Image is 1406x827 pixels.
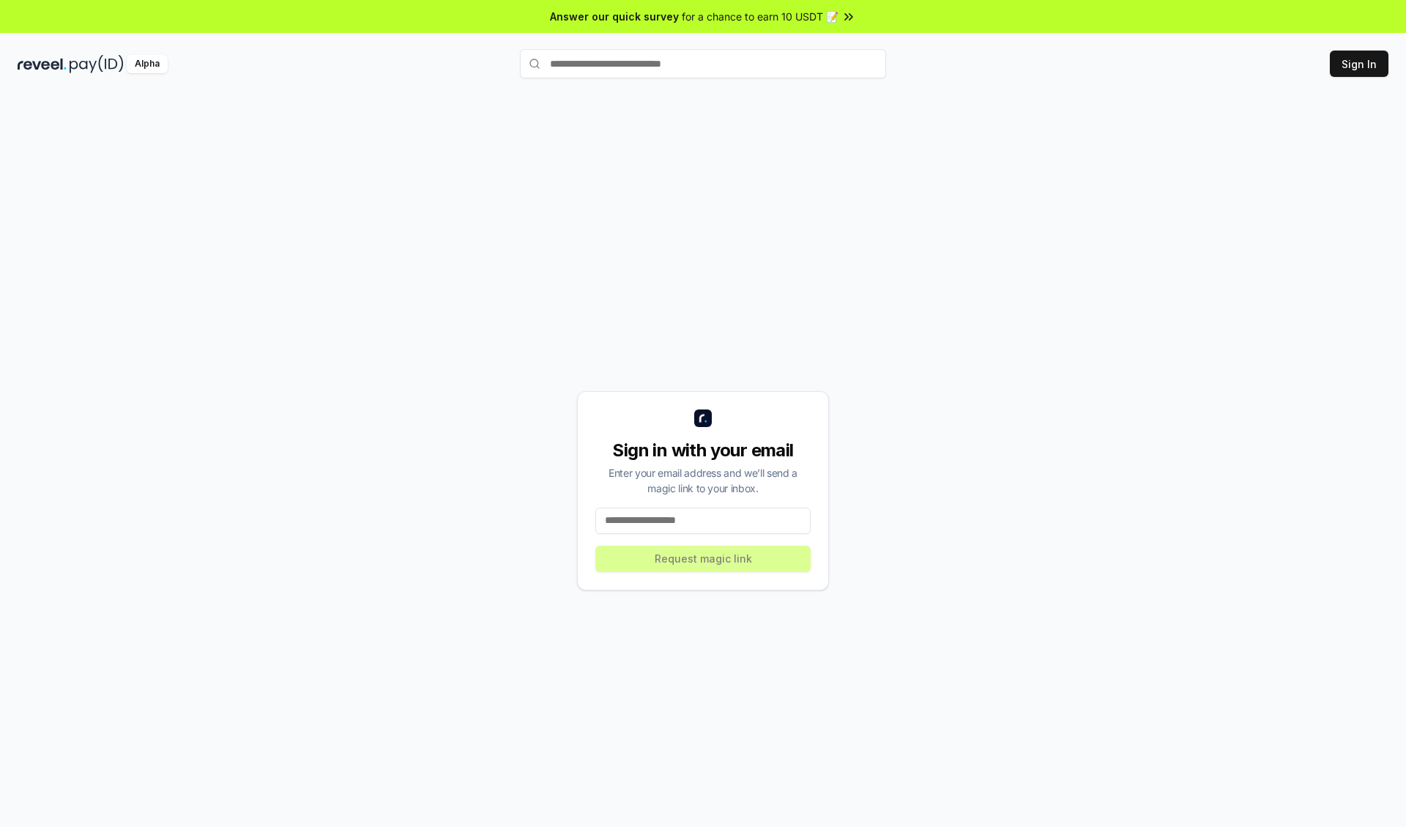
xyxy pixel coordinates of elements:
button: Sign In [1330,51,1388,77]
div: Sign in with your email [595,439,811,462]
img: pay_id [70,55,124,73]
img: reveel_dark [18,55,67,73]
div: Enter your email address and we’ll send a magic link to your inbox. [595,465,811,496]
span: Answer our quick survey [550,9,679,24]
span: for a chance to earn 10 USDT 📝 [682,9,838,24]
img: logo_small [694,409,712,427]
div: Alpha [127,55,168,73]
